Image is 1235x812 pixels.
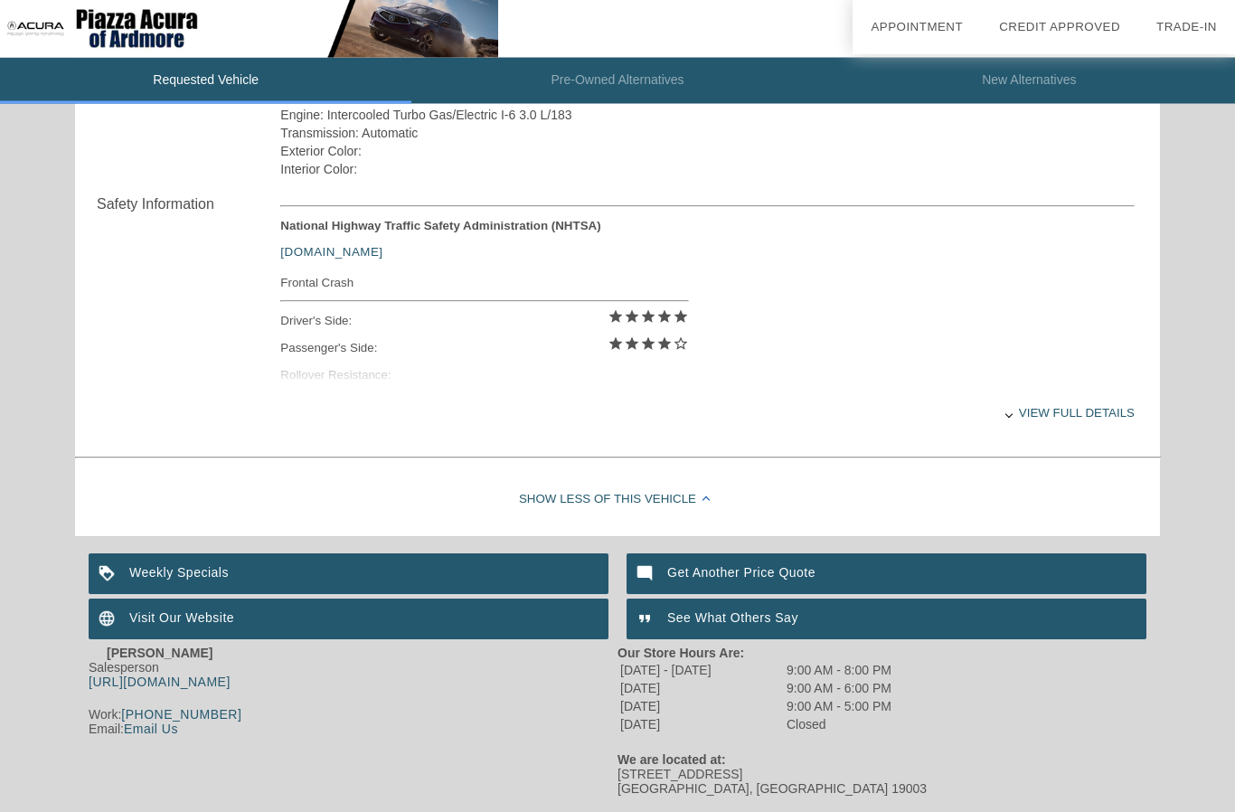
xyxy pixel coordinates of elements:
[89,722,617,737] div: Email:
[786,663,892,679] td: 9:00 AM - 8:00 PM
[617,753,726,768] strong: We are located at:
[871,20,963,33] a: Appointment
[624,336,640,353] i: star
[411,58,823,104] li: Pre-Owned Alternatives
[786,717,892,733] td: Closed
[1156,20,1217,33] a: Trade-In
[656,336,673,353] i: star
[673,309,689,326] i: star
[280,272,688,295] div: Frontal Crash
[89,708,617,722] div: Work:
[121,708,241,722] a: [PHONE_NUMBER]
[280,246,382,260] a: [DOMAIN_NAME]
[280,335,688,363] div: Passenger's Side:
[786,681,892,697] td: 9:00 AM - 6:00 PM
[673,336,689,353] i: star_border
[619,663,784,679] td: [DATE] - [DATE]
[617,768,1146,797] div: [STREET_ADDRESS] [GEOGRAPHIC_DATA], [GEOGRAPHIC_DATA] 19003
[656,309,673,326] i: star
[640,309,656,326] i: star
[627,600,1146,640] a: See What Others Say
[280,308,688,335] div: Driver's Side:
[608,336,624,353] i: star
[89,675,231,690] a: [URL][DOMAIN_NAME]
[280,125,1135,143] div: Transmission: Automatic
[280,161,1135,179] div: Interior Color:
[280,143,1135,161] div: Exterior Color:
[619,717,784,733] td: [DATE]
[627,554,1146,595] a: Get Another Price Quote
[124,722,178,737] a: Email Us
[89,600,608,640] a: Visit Our Website
[75,465,1160,537] div: Show Less of this Vehicle
[627,554,667,595] img: ic_mode_comment_white_24dp_2x.png
[619,699,784,715] td: [DATE]
[617,647,744,661] strong: Our Store Hours Are:
[97,194,280,216] div: Safety Information
[89,554,129,595] img: ic_loyalty_white_24dp_2x.png
[999,20,1120,33] a: Credit Approved
[640,336,656,353] i: star
[619,681,784,697] td: [DATE]
[624,309,640,326] i: star
[280,392,1135,436] div: View full details
[89,554,608,595] a: Weekly Specials
[89,661,617,690] div: Salesperson
[786,699,892,715] td: 9:00 AM - 5:00 PM
[280,220,600,233] strong: National Highway Traffic Safety Administration (NHTSA)
[824,58,1235,104] li: New Alternatives
[107,647,212,661] strong: [PERSON_NAME]
[627,600,667,640] img: ic_format_quote_white_24dp_2x.png
[89,600,129,640] img: ic_language_white_24dp_2x.png
[608,309,624,326] i: star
